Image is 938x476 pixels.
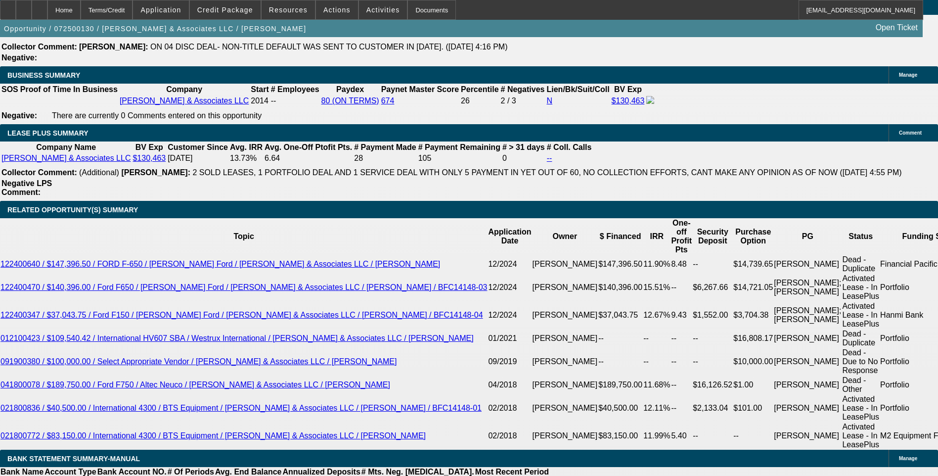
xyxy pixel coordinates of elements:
td: -- [598,329,643,348]
td: $3,704.38 [733,301,773,329]
td: 0 [502,153,545,163]
span: Application [140,6,181,14]
a: [PERSON_NAME] & Associates LLC [120,96,249,105]
td: -- [643,329,670,348]
a: N [546,96,552,105]
td: $2,133.04 [692,394,733,422]
a: 122400470 / $140,396.00 / Ford F650 / [PERSON_NAME] Ford / [PERSON_NAME] & Associates LLC / [PERS... [0,283,487,291]
b: Avg. One-Off Ptofit Pts. [265,143,352,151]
span: There are currently 0 Comments entered on this opportunity [52,111,262,120]
b: Negative: [1,53,37,62]
b: Avg. IRR [230,143,263,151]
span: BANK STATEMENT SUMMARY-MANUAL [7,455,140,463]
td: Dead - Due to No Response [842,348,880,376]
span: Manage [899,72,917,78]
td: 5.40 [670,422,692,450]
td: [PERSON_NAME] [532,376,598,394]
td: [DATE] [167,153,228,163]
b: # Employees [271,85,319,94]
b: # > 31 days [502,143,545,151]
b: Start [251,85,268,94]
td: [PERSON_NAME] [773,348,842,376]
a: [PERSON_NAME] & Associates LLC [1,154,131,162]
b: Negative LPS Comment: [1,179,52,196]
td: -- [692,422,733,450]
td: $14,739.65 [733,255,773,274]
td: [PERSON_NAME] [773,376,842,394]
td: [PERSON_NAME] [773,422,842,450]
td: 13.73% [229,153,263,163]
td: [PERSON_NAME] [773,394,842,422]
td: Activated Lease - In LeasePlus [842,422,880,450]
th: Application Date [488,218,532,255]
b: # Negatives [501,85,545,94]
a: 122400347 / $37,043.75 / Ford F150 / [PERSON_NAME] Ford / [PERSON_NAME] & Associates LLC / [PERSO... [0,311,483,319]
td: 12.11% [643,394,670,422]
span: BUSINESS SUMMARY [7,71,80,79]
td: Activated Lease - In LeasePlus [842,274,880,301]
span: RELATED OPPORTUNITY(S) SUMMARY [7,206,138,214]
td: 105 [418,153,501,163]
td: $16,808.17 [733,329,773,348]
td: Activated Lease - In LeasePlus [842,394,880,422]
td: [PERSON_NAME] [532,301,598,329]
td: 04/2018 [488,376,532,394]
td: -- [643,348,670,376]
td: 9.43 [670,301,692,329]
a: 041800078 / $189,750.00 / Ford F750 / Altec Neuco / [PERSON_NAME] & Associates LLC / [PERSON_NAME] [0,381,390,389]
a: 80 (ON TERMS) [321,96,379,105]
span: ON 04 DISC DEAL- NON-TITLE DEFAULT WAS SENT TO CUSTOMER IN [DATE]. ([DATE] 4:16 PM) [150,43,508,51]
td: $37,043.75 [598,301,643,329]
td: -- [670,329,692,348]
td: $40,500.00 [598,394,643,422]
div: 2 / 3 [501,96,545,105]
td: 02/2018 [488,422,532,450]
a: 122400640 / $147,396.50 / FORD F-650 / [PERSON_NAME] Ford / [PERSON_NAME] & Associates LLC / [PER... [0,260,440,268]
span: Credit Package [197,6,253,14]
button: Activities [359,0,407,19]
a: 012100423 / $109,540.42 / International HV607 SBA / Westrux International / [PERSON_NAME] & Assoc... [0,334,474,342]
td: $10,000.00 [733,348,773,376]
td: 2014 [250,95,269,106]
td: 12.67% [643,301,670,329]
td: -- [670,348,692,376]
td: [PERSON_NAME] [773,255,842,274]
td: [PERSON_NAME] [773,329,842,348]
button: Credit Package [190,0,261,19]
b: [PERSON_NAME]: [121,168,190,177]
b: # Coll. Calls [547,143,592,151]
a: -- [547,154,552,162]
td: Dead - Duplicate [842,329,880,348]
span: -- [271,96,276,105]
a: $130,463 [133,154,166,162]
th: PG [773,218,842,255]
a: 021800772 / $83,150.00 / International 4300 / BTS Equipment / [PERSON_NAME] & Associates LLC / [P... [0,431,426,440]
div: 26 [461,96,498,105]
b: Customer Since [168,143,228,151]
td: $6,267.66 [692,274,733,301]
td: 11.90% [643,255,670,274]
td: -- [598,348,643,376]
td: -- [692,329,733,348]
td: [PERSON_NAME] [532,329,598,348]
td: [PERSON_NAME] [532,274,598,301]
td: -- [670,376,692,394]
th: Proof of Time In Business [20,85,118,95]
span: (Additional) [79,168,119,177]
b: [PERSON_NAME]: [79,43,148,51]
td: [PERSON_NAME] [532,422,598,450]
th: One-off Profit Pts [670,218,692,255]
span: Opportunity / 072500130 / [PERSON_NAME] & Associates LLC / [PERSON_NAME] [4,25,306,33]
b: # Payment Made [354,143,416,151]
td: [PERSON_NAME] [532,348,598,376]
td: [PERSON_NAME] [532,255,598,274]
td: 09/2019 [488,348,532,376]
td: Dead - Duplicate [842,255,880,274]
td: $16,126.52 [692,376,733,394]
a: 021800836 / $40,500.00 / International 4300 / BTS Equipment / [PERSON_NAME] & Associates LLC / [P... [0,404,482,412]
b: Company [166,85,202,94]
b: Company Name [36,143,96,151]
td: 01/2021 [488,329,532,348]
td: 11.68% [643,376,670,394]
td: 15.51% [643,274,670,301]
